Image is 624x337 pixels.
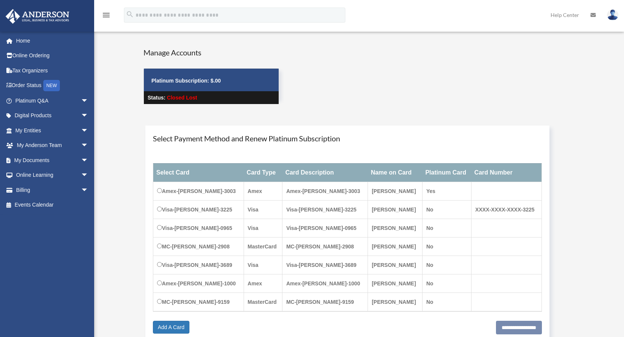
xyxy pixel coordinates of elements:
td: Visa-[PERSON_NAME]-3225 [282,200,368,219]
a: My Entitiesarrow_drop_down [5,123,100,138]
a: Online Learningarrow_drop_down [5,168,100,183]
span: arrow_drop_down [81,123,96,138]
img: Anderson Advisors Platinum Portal [3,9,72,24]
td: MasterCard [244,237,282,256]
a: Online Ordering [5,48,100,63]
td: [PERSON_NAME] [368,293,423,311]
td: No [422,293,471,311]
a: Platinum Q&Aarrow_drop_down [5,93,100,108]
a: Order StatusNEW [5,78,100,93]
span: arrow_drop_down [81,182,96,198]
td: Amex-[PERSON_NAME]-1000 [282,274,368,293]
td: MC-[PERSON_NAME]-2908 [153,237,244,256]
i: menu [102,11,111,20]
th: Card Description [282,163,368,182]
td: [PERSON_NAME] [368,182,423,200]
td: Amex-[PERSON_NAME]-1000 [153,274,244,293]
th: Name on Card [368,163,423,182]
span: arrow_drop_down [81,153,96,168]
strong: Platinum Subscription: $ [151,78,214,84]
td: Visa-[PERSON_NAME]-0965 [153,219,244,237]
td: Amex [244,274,282,293]
td: Visa-[PERSON_NAME]-3689 [282,256,368,274]
th: Card Type [244,163,282,182]
td: Yes [422,182,471,200]
td: Amex-[PERSON_NAME]-3003 [282,182,368,200]
td: MasterCard [244,293,282,311]
td: No [422,200,471,219]
a: menu [102,13,111,20]
span: arrow_drop_down [81,93,96,109]
td: MC-[PERSON_NAME]-9159 [282,293,368,311]
td: Amex [244,182,282,200]
a: My Anderson Teamarrow_drop_down [5,138,100,153]
td: Amex-[PERSON_NAME]-3003 [153,182,244,200]
img: User Pic [607,9,618,20]
td: No [422,219,471,237]
td: Visa-[PERSON_NAME]-3689 [153,256,244,274]
a: Digital Productsarrow_drop_down [5,108,100,123]
td: MC-[PERSON_NAME]-9159 [153,293,244,311]
span: arrow_drop_down [81,108,96,124]
td: Visa-[PERSON_NAME]-3225 [153,200,244,219]
td: Visa [244,200,282,219]
i: search [126,10,134,18]
div: NEW [43,80,60,91]
th: Platinum Card [422,163,471,182]
th: Select Card [153,163,244,182]
span: arrow_drop_down [81,138,96,153]
a: Add A Card [153,321,189,334]
td: [PERSON_NAME] [368,219,423,237]
a: Home [5,33,100,48]
a: Events Calendar [5,198,100,213]
p: .00 [151,76,271,86]
td: [PERSON_NAME] [368,200,423,219]
span: arrow_drop_down [81,168,96,183]
td: Visa [244,219,282,237]
td: No [422,237,471,256]
a: My Documentsarrow_drop_down [5,153,100,168]
td: No [422,256,471,274]
td: XXXX-XXXX-XXXX-3225 [471,200,542,219]
h4: Select Payment Method and Renew Platinum Subscription [153,133,542,144]
td: [PERSON_NAME] [368,274,423,293]
td: Visa-[PERSON_NAME]-0965 [282,219,368,237]
h4: Manage Accounts [143,47,279,58]
a: Tax Organizers [5,63,100,78]
th: Card Number [471,163,542,182]
td: MC-[PERSON_NAME]-2908 [282,237,368,256]
td: [PERSON_NAME] [368,256,423,274]
td: No [422,274,471,293]
td: [PERSON_NAME] [368,237,423,256]
span: Closed Lost [167,95,197,101]
a: Billingarrow_drop_down [5,182,100,198]
td: Visa [244,256,282,274]
strong: Status: [148,95,165,101]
